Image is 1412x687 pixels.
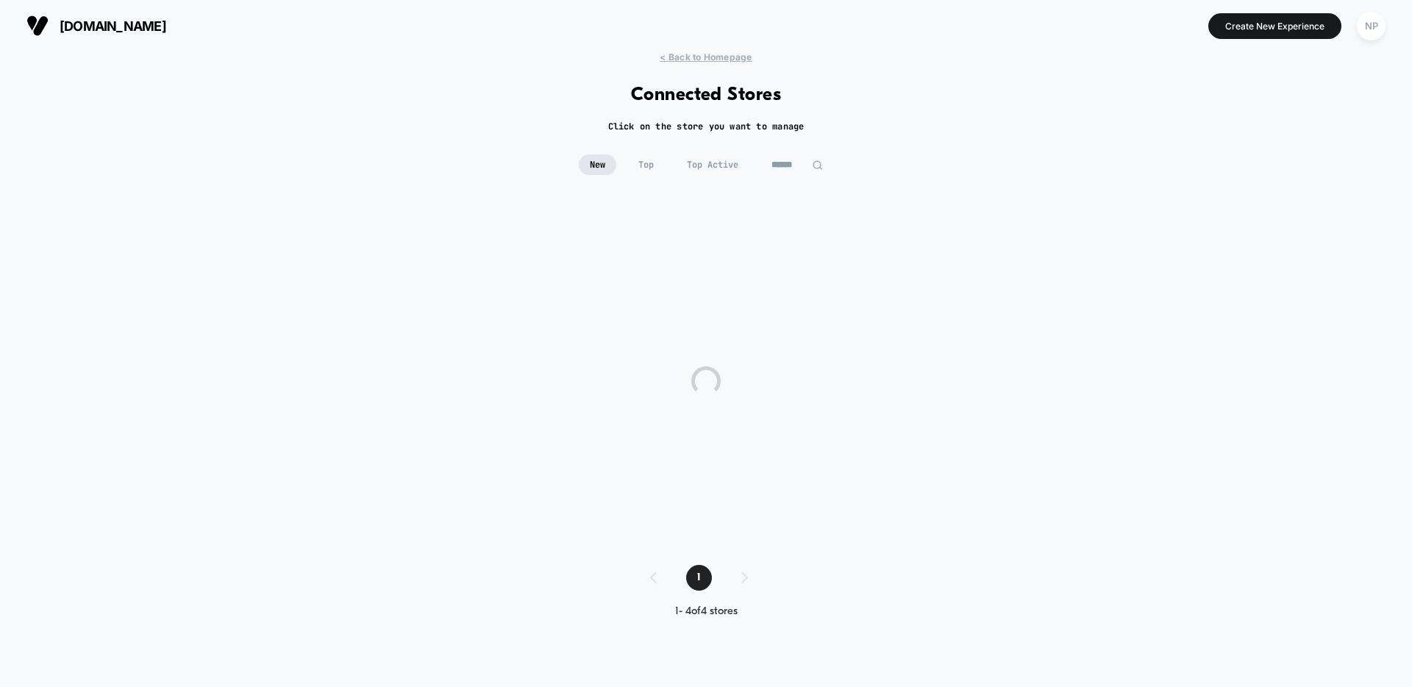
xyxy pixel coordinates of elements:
[631,85,782,106] h1: Connected Stores
[660,51,752,63] span: < Back to Homepage
[812,160,823,171] img: edit
[1208,13,1341,39] button: Create New Experience
[1352,11,1390,41] button: NP
[627,154,665,175] span: Top
[579,154,616,175] span: New
[1357,12,1386,40] div: NP
[608,121,805,132] h2: Click on the store you want to manage
[676,154,749,175] span: Top Active
[22,14,171,38] button: [DOMAIN_NAME]
[26,15,49,37] img: Visually logo
[60,18,166,34] span: [DOMAIN_NAME]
